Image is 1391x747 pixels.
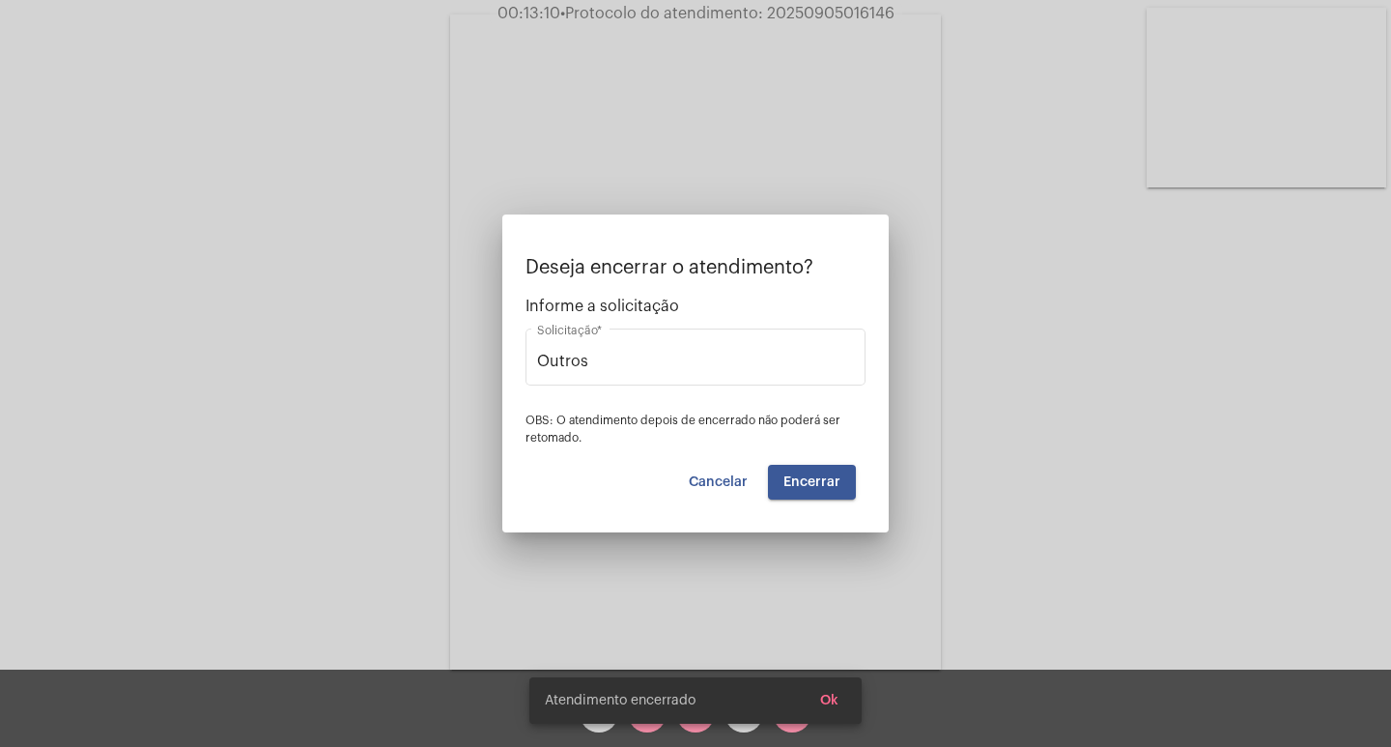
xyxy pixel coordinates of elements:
span: OBS: O atendimento depois de encerrado não poderá ser retomado. [525,415,840,444]
span: Encerrar [783,475,840,489]
input: Buscar solicitação [537,353,854,370]
button: Cancelar [673,465,763,500]
button: Encerrar [768,465,856,500]
span: • [560,6,565,21]
span: Informe a solicitação [525,298,866,315]
span: Cancelar [689,475,748,489]
span: Protocolo do atendimento: 20250905016146 [560,6,894,21]
span: 00:13:10 [497,6,560,21]
span: Atendimento encerrado [545,691,695,710]
p: Deseja encerrar o atendimento? [525,257,866,278]
span: Ok [820,694,838,707]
